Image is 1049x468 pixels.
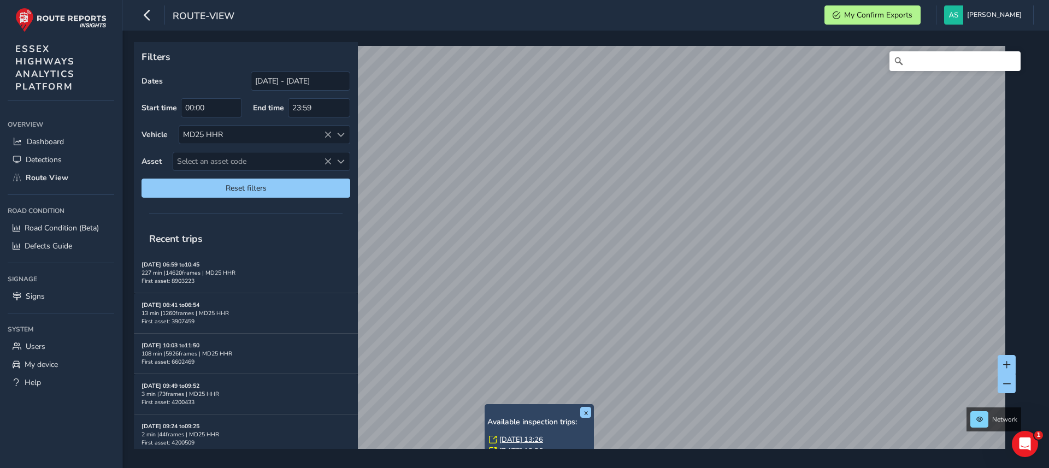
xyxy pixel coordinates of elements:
span: First asset: 4200509 [142,439,195,447]
span: Route View [26,173,68,183]
strong: [DATE] 09:24 to 09:25 [142,422,199,430]
a: [DATE] 12:26 [499,446,543,456]
span: Help [25,377,41,388]
span: route-view [173,9,234,25]
span: Users [26,341,45,352]
img: rr logo [15,8,107,32]
strong: [DATE] 09:49 to 09:52 [142,382,199,390]
div: MD25 HHR [179,126,332,144]
input: Search [889,51,1021,71]
span: Select an asset code [173,152,332,170]
a: Help [8,374,114,392]
div: Overview [8,116,114,133]
label: End time [253,103,284,113]
span: Road Condition (Beta) [25,223,99,233]
span: Dashboard [27,137,64,147]
strong: [DATE] 06:41 to 06:54 [142,301,199,309]
span: Recent trips [142,224,210,253]
a: Defects Guide [8,237,114,255]
span: Signs [26,291,45,301]
div: 108 min | 5926 frames | MD25 HHR [142,349,350,358]
label: Dates [142,76,163,86]
strong: [DATE] 10:03 to 11:50 [142,341,199,349]
iframe: Intercom live chat [1012,431,1038,457]
span: [PERSON_NAME] [967,5,1022,25]
span: Reset filters [150,183,342,193]
div: Signage [8,271,114,287]
span: ESSEX HIGHWAYS ANALYTICS PLATFORM [15,43,75,93]
div: Select an asset code [332,152,350,170]
label: Vehicle [142,129,168,140]
p: Filters [142,50,350,64]
span: First asset: 3907459 [142,317,195,325]
div: 227 min | 14620 frames | MD25 HHR [142,269,350,277]
span: First asset: 8903223 [142,277,195,285]
div: Road Condition [8,203,114,219]
div: 3 min | 73 frames | MD25 HHR [142,390,350,398]
a: Users [8,337,114,356]
div: System [8,321,114,337]
a: Route View [8,169,114,187]
div: 2 min | 44 frames | MD25 HHR [142,430,350,439]
span: First asset: 4200433 [142,398,195,406]
span: First asset: 6602469 [142,358,195,366]
a: Detections [8,151,114,169]
a: Signs [8,287,114,305]
button: Reset filters [142,179,350,198]
a: Road Condition (Beta) [8,219,114,237]
canvas: Map [138,46,1005,461]
img: diamond-layout [944,5,963,25]
button: My Confirm Exports [824,5,921,25]
div: 13 min | 1260 frames | MD25 HHR [142,309,350,317]
label: Start time [142,103,177,113]
button: x [580,407,591,418]
a: [DATE] 13:26 [499,435,543,445]
span: Network [992,415,1017,424]
label: Asset [142,156,162,167]
strong: [DATE] 06:59 to 10:45 [142,260,199,269]
span: My device [25,359,58,370]
button: [PERSON_NAME] [944,5,1026,25]
h6: Available inspection trips: [487,418,591,427]
span: My Confirm Exports [844,10,912,20]
a: My device [8,356,114,374]
span: 1 [1034,431,1043,440]
span: Defects Guide [25,241,72,251]
a: Dashboard [8,133,114,151]
span: Detections [26,155,62,165]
